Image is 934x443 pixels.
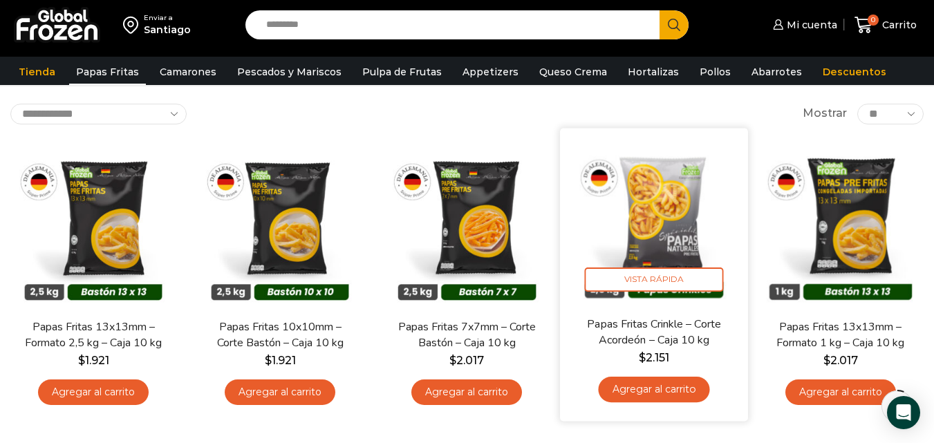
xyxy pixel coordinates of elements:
[78,354,85,367] span: $
[868,15,879,26] span: 0
[449,354,456,367] span: $
[532,59,614,85] a: Queso Crema
[10,104,187,124] select: Pedido de la tienda
[823,354,858,367] bdi: 2.017
[639,351,646,364] span: $
[411,379,522,405] a: Agregar al carrito: “Papas Fritas 7x7mm - Corte Bastón - Caja 10 kg”
[355,59,449,85] a: Pulpa de Frutas
[19,319,168,351] a: Papas Fritas 13x13mm – Formato 2,5 kg – Caja 10 kg
[153,59,223,85] a: Camarones
[265,354,296,367] bdi: 1.921
[887,396,920,429] div: Open Intercom Messenger
[449,354,484,367] bdi: 2.017
[693,59,738,85] a: Pollos
[823,354,830,367] span: $
[205,319,355,351] a: Papas Fritas 10x10mm – Corte Bastón – Caja 10 kg
[598,377,709,402] a: Agregar al carrito: “Papas Fritas Crinkle - Corte Acordeón - Caja 10 kg”
[816,59,893,85] a: Descuentos
[12,59,62,85] a: Tienda
[584,267,723,292] span: Vista Rápida
[766,319,915,351] a: Papas Fritas 13x13mm – Formato 1 kg – Caja 10 kg
[660,10,689,39] button: Search button
[392,319,541,351] a: Papas Fritas 7x7mm – Corte Bastón – Caja 10 kg
[123,13,144,37] img: address-field-icon.svg
[265,354,272,367] span: $
[879,18,917,32] span: Carrito
[144,13,191,23] div: Enviar a
[639,351,669,364] bdi: 2.151
[225,379,335,405] a: Agregar al carrito: “Papas Fritas 10x10mm - Corte Bastón - Caja 10 kg”
[230,59,348,85] a: Pescados y Mariscos
[621,59,686,85] a: Hortalizas
[851,9,920,41] a: 0 Carrito
[803,106,847,122] span: Mostrar
[785,379,896,405] a: Agregar al carrito: “Papas Fritas 13x13mm - Formato 1 kg - Caja 10 kg”
[38,379,149,405] a: Agregar al carrito: “Papas Fritas 13x13mm - Formato 2,5 kg - Caja 10 kg”
[783,18,837,32] span: Mi cuenta
[69,59,146,85] a: Papas Fritas
[456,59,525,85] a: Appetizers
[579,316,729,348] a: Papas Fritas Crinkle – Corte Acordeón – Caja 10 kg
[769,11,837,39] a: Mi cuenta
[78,354,109,367] bdi: 1.921
[144,23,191,37] div: Santiago
[745,59,809,85] a: Abarrotes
